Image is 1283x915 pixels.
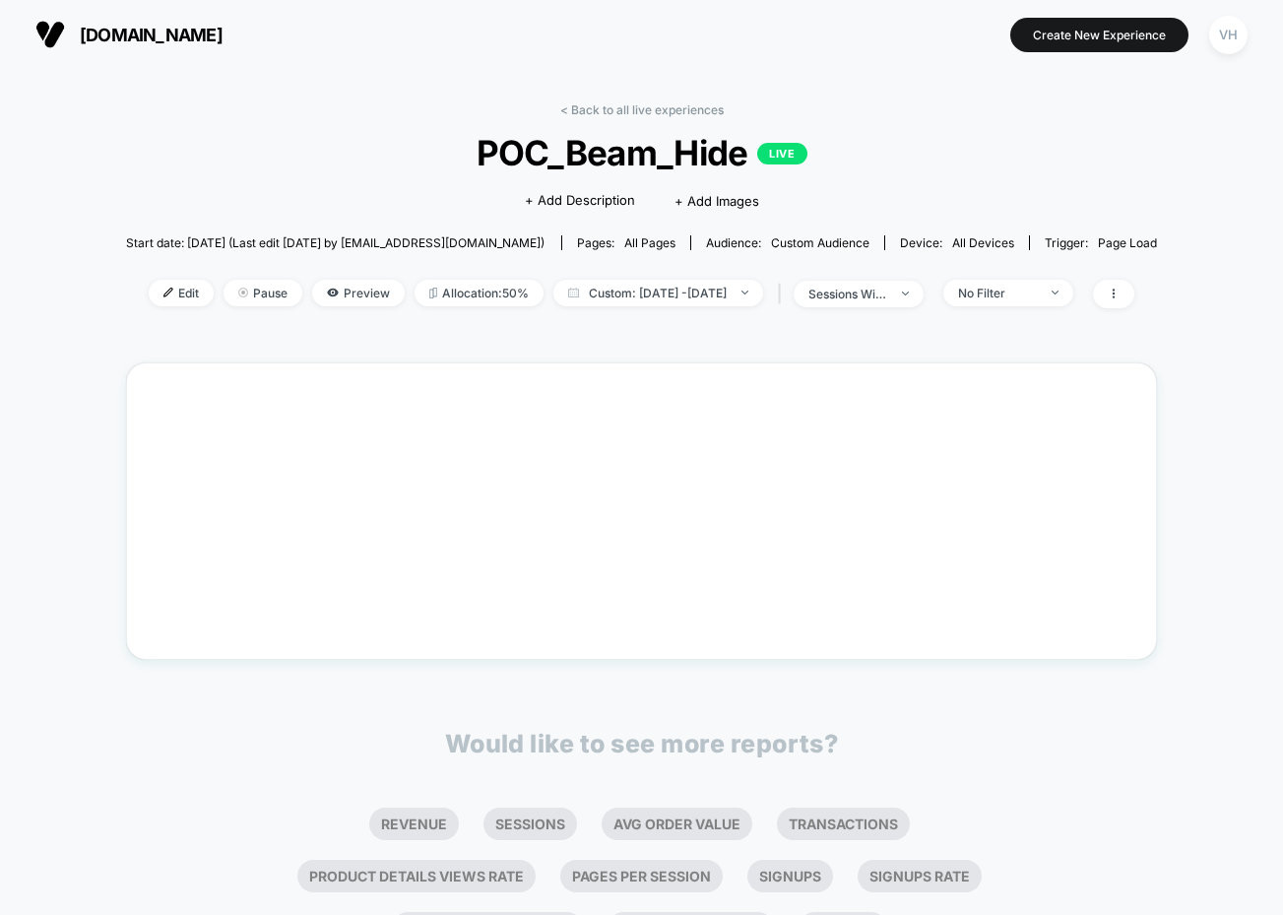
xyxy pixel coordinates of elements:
span: [DOMAIN_NAME] [80,25,223,45]
li: Product Details Views Rate [297,860,536,892]
img: end [1052,291,1058,294]
img: edit [163,288,173,297]
span: Pause [224,280,302,306]
button: [DOMAIN_NAME] [30,19,228,50]
li: Transactions [777,808,910,840]
span: Preview [312,280,405,306]
span: Start date: [DATE] (Last edit [DATE] by [EMAIL_ADDRESS][DOMAIN_NAME]) [126,235,545,250]
span: Allocation: 50% [415,280,544,306]
img: calendar [568,288,579,297]
button: VH [1203,15,1253,55]
span: + Add Images [674,193,759,209]
a: < Back to all live experiences [560,102,724,117]
img: Visually logo [35,20,65,49]
img: rebalance [429,288,437,298]
img: end [741,291,748,294]
span: + Add Description [525,191,635,211]
div: Audience: [706,235,869,250]
li: Revenue [369,808,459,840]
span: | [773,280,794,308]
img: end [902,292,909,295]
p: LIVE [757,143,806,164]
button: Create New Experience [1010,18,1188,52]
span: Edit [149,280,214,306]
span: Custom: [DATE] - [DATE] [553,280,763,306]
span: Device: [884,235,1029,250]
img: end [238,288,248,297]
li: Pages Per Session [560,860,723,892]
li: Sessions [483,808,577,840]
span: Page Load [1098,235,1157,250]
div: Trigger: [1045,235,1157,250]
li: Signups Rate [858,860,982,892]
p: Would like to see more reports? [445,729,839,758]
div: Pages: [577,235,675,250]
span: all devices [952,235,1014,250]
span: Custom Audience [771,235,869,250]
li: Signups [747,860,833,892]
span: all pages [624,235,675,250]
span: POC_Beam_Hide [177,132,1106,173]
li: Avg Order Value [602,808,752,840]
div: sessions with impression [808,287,887,301]
div: VH [1209,16,1248,54]
div: No Filter [958,286,1037,300]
